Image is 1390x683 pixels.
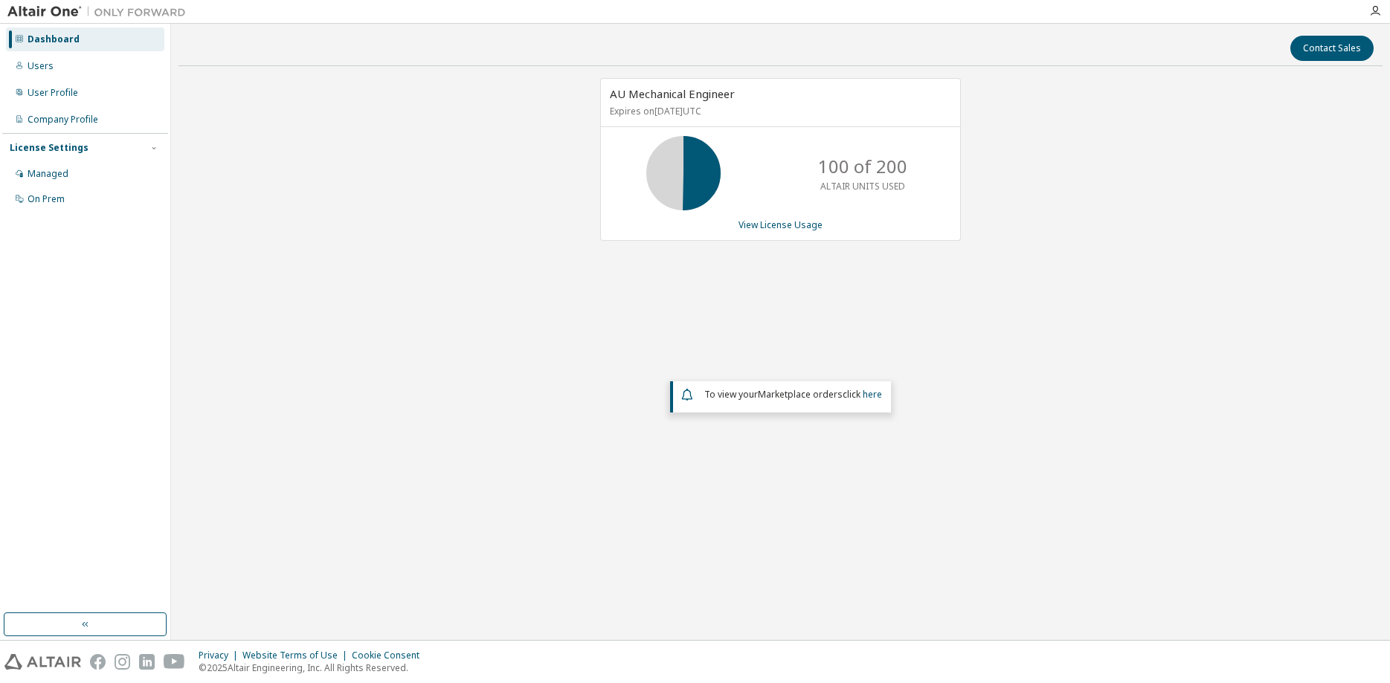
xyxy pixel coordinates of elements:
div: Company Profile [28,114,98,126]
div: On Prem [28,193,65,205]
div: Users [28,60,54,72]
p: ALTAIR UNITS USED [820,180,905,192]
div: Website Terms of Use [242,650,352,661]
div: Dashboard [28,33,80,45]
p: © 2025 Altair Engineering, Inc. All Rights Reserved. [199,661,428,674]
div: Managed [28,168,68,180]
img: facebook.svg [90,654,106,670]
img: Altair One [7,4,193,19]
img: altair_logo.svg [4,654,81,670]
div: User Profile [28,87,78,99]
span: To view your click [704,388,882,401]
em: Marketplace orders [758,388,843,401]
div: License Settings [10,142,89,154]
a: View License Usage [739,219,823,231]
button: Contact Sales [1290,36,1374,61]
p: 100 of 200 [818,154,907,179]
div: Privacy [199,650,242,661]
a: here [863,388,882,401]
img: instagram.svg [115,654,130,670]
p: Expires on [DATE] UTC [610,105,947,117]
span: AU Mechanical Engineer [610,86,735,101]
div: Cookie Consent [352,650,428,661]
img: youtube.svg [164,654,185,670]
img: linkedin.svg [139,654,155,670]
